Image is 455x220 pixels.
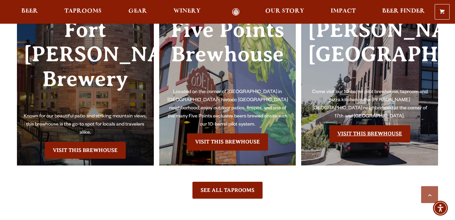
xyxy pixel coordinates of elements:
[223,8,249,16] a: Odell Home
[124,8,151,16] a: Gear
[187,133,268,150] a: Visit the Five Points Brewhouse
[331,8,356,14] span: Impact
[421,186,438,203] a: Scroll to top
[24,113,147,137] p: Known for our beautiful patio and striking mountain views, this brewhouse is the go-to spot for l...
[326,8,360,16] a: Impact
[378,8,429,16] a: Beer Finder
[308,18,431,88] h3: [PERSON_NAME][GEOGRAPHIC_DATA]
[45,142,126,159] a: Visit the Fort Collin's Brewery & Taproom
[192,182,263,199] a: See All Taprooms
[64,8,102,14] span: Taprooms
[308,88,431,121] p: Come visit our 10-barrel pilot brewhouse, taproom and pizza kitchen in the [PERSON_NAME][GEOGRAPH...
[128,8,147,14] span: Gear
[261,8,309,16] a: Our Story
[24,18,147,113] h3: Fort [PERSON_NAME] Brewery
[329,125,410,142] a: Visit the Sloan’s Lake Brewhouse
[265,8,304,14] span: Our Story
[169,8,205,16] a: Winery
[166,18,289,88] h3: Five Points Brewhouse
[21,8,38,14] span: Beer
[433,201,448,216] div: Accessibility Menu
[166,88,289,129] p: Located on the corner of [GEOGRAPHIC_DATA] in [GEOGRAPHIC_DATA]’s historic [GEOGRAPHIC_DATA] neig...
[17,8,42,16] a: Beer
[60,8,106,16] a: Taprooms
[173,8,201,14] span: Winery
[382,8,425,14] span: Beer Finder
